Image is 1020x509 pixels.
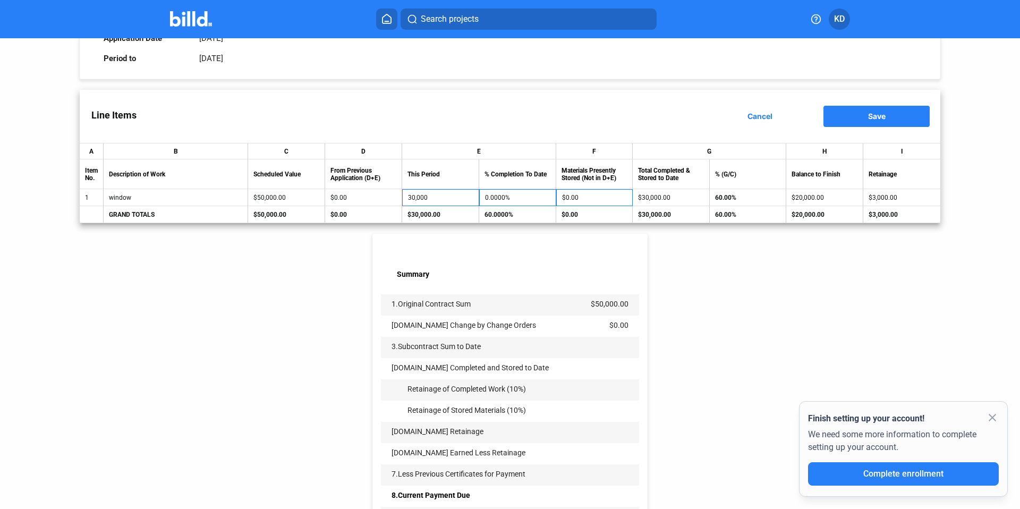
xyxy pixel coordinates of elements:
[633,143,786,159] th: G
[199,33,223,43] div: [DATE]
[710,189,786,206] td: 60.00%
[392,427,483,436] span: [DOMAIN_NAME] Retainage
[325,206,402,223] td: $0.00
[869,194,935,201] div: $3,000.00
[109,194,242,201] div: window
[556,143,633,159] th: F
[392,342,481,351] span: 3.Subcontract Sum to Date
[863,159,940,189] th: Retainage
[392,448,525,457] span: [DOMAIN_NAME] Earned Less Retainage
[325,143,402,159] th: D
[325,159,402,189] th: From Previous Application (D+E)
[633,206,710,223] td: $30,000.00
[479,159,556,189] th: % Completion To Date
[104,206,248,223] td: GRAND TOTALS
[85,194,98,201] div: 1
[392,321,536,329] span: [DOMAIN_NAME] Change by Change Orders
[829,9,850,30] button: KD
[104,54,189,63] div: Period to
[638,194,704,201] div: $30,000.00
[808,462,999,486] button: Complete enrollment
[868,112,886,121] span: Save
[707,106,813,127] button: Cancel
[330,194,396,201] div: $0.00
[397,270,639,281] label: Summary
[863,469,943,479] span: Complete enrollment
[248,143,325,159] th: C
[199,54,223,63] div: [DATE]
[402,206,479,223] td: $30,000.00
[401,9,657,30] button: Search projects
[104,33,189,43] div: Application Date
[556,206,633,223] td: $0.00
[421,13,479,26] span: Search projects
[392,300,471,308] span: 1.Original Contract Sum
[248,206,325,223] td: $50,000.00
[633,159,710,189] th: Total Completed & Stored to Date
[392,470,525,478] span: 7.Less Previous Certificates for Payment
[392,491,470,499] span: 8.Current Payment Due
[392,385,526,393] span: Retainage of Completed Work (10%)
[808,425,999,462] div: We need some more information to complete setting up your account.
[786,206,863,223] td: $20,000.00
[747,112,772,121] span: Cancel
[834,13,845,26] span: KD
[253,194,319,201] div: $50,000.00
[986,411,999,424] mat-icon: close
[823,106,930,127] button: Save
[710,159,786,189] th: % (G/C)
[792,194,857,201] div: $20,000.00
[392,363,549,372] span: [DOMAIN_NAME] Completed and Stored to Date
[402,143,556,159] th: E
[170,11,212,27] img: Billd Company Logo
[808,412,999,425] div: Finish setting up your account!
[248,159,325,189] th: Scheduled Value
[479,206,556,223] td: 60.0000%
[786,159,863,189] th: Balance to Finish
[402,159,479,189] th: This Period
[392,406,526,414] span: Retainage of Stored Materials (10%)
[80,159,104,189] th: Item No.
[556,159,633,189] th: Materials Presently Stored (Not in D+E)
[80,99,148,131] label: Line Items
[863,143,940,159] th: I
[80,143,104,159] th: A
[863,206,940,223] td: $3,000.00
[609,316,639,329] td: $0.00
[104,143,248,159] th: B
[104,159,248,189] th: Description of Work
[786,143,863,159] th: H
[591,294,639,308] td: $50,000.00
[710,206,786,223] td: 60.00%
